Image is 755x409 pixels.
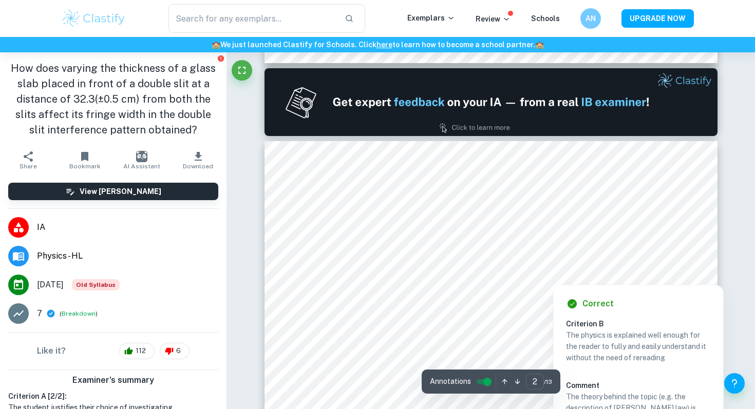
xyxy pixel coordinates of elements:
[72,279,120,290] span: Old Syllabus
[183,163,213,170] span: Download
[37,250,218,262] span: Physics - HL
[566,380,711,391] h6: Comment
[621,9,694,28] button: UPGRADE NOW
[2,39,753,50] h6: We just launched Clastify for Schools. Click to learn how to become a school partner.
[430,376,471,387] span: Annotations
[566,318,719,329] h6: Criterion B
[37,279,64,291] span: [DATE]
[232,60,252,81] button: Fullscreen
[476,13,511,25] p: Review
[20,163,37,170] span: Share
[37,221,218,233] span: IA
[4,374,222,386] h6: Examiner's summary
[535,41,544,49] span: 🏫
[60,309,98,319] span: ( )
[8,391,218,402] h6: Criterion A [ 2 / 2 ]:
[544,377,552,386] span: / 13
[580,8,601,29] button: AN
[37,307,42,320] p: 7
[170,146,226,174] button: Download
[123,163,160,170] span: AI Assistant
[37,345,66,357] h6: Like it?
[212,41,220,49] span: 🏫
[72,279,120,290] div: Starting from the May 2025 session, the Physics IA requirements have changed. It's OK to refer to...
[724,373,745,394] button: Help and Feedback
[171,346,186,356] span: 6
[582,298,614,310] h6: Correct
[566,329,711,363] p: The physics is explained well enough for the reader to fully and easily understand it without the...
[407,12,455,24] p: Exemplars
[217,54,224,62] button: Report issue
[69,163,101,170] span: Bookmark
[80,186,161,197] h6: View [PERSON_NAME]
[8,183,218,200] button: View [PERSON_NAME]
[160,343,190,359] div: 6
[119,343,155,359] div: 112
[136,151,147,162] img: AI Assistant
[531,14,560,23] a: Schools
[265,68,718,136] img: Ad
[168,4,336,33] input: Search for any exemplars...
[376,41,392,49] a: here
[114,146,170,174] button: AI Assistant
[56,146,113,174] button: Bookmark
[8,61,218,138] h1: How does varying the thickness of a glass slab placed in front of a double slit at a distance of ...
[61,8,126,29] img: Clastify logo
[62,309,96,318] button: Breakdown
[585,13,597,24] h6: AN
[130,346,152,356] span: 112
